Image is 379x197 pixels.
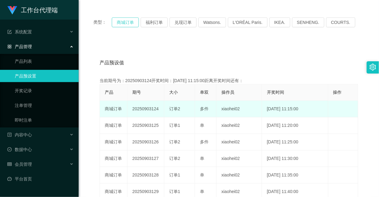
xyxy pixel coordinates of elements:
i: 图标: setting [369,64,376,70]
span: 单 [200,156,204,161]
td: 20250903126 [127,134,164,150]
span: 操作员 [221,90,234,95]
i: 图标: table [7,162,12,166]
span: 多件 [200,139,209,144]
td: 20250903128 [127,167,164,184]
td: 商城订单 [100,167,127,184]
span: 系统配置 [7,29,32,34]
span: 订单1 [169,172,180,177]
span: 产品管理 [7,44,32,49]
span: 产品 [105,90,113,95]
span: 订单2 [169,106,180,111]
span: 多件 [200,106,209,111]
span: 订单1 [169,189,180,194]
a: 图标: dashboard平台首页 [7,173,74,185]
td: xiaohei02 [217,134,262,150]
td: 商城订单 [100,101,127,117]
span: 订单1 [169,123,180,128]
td: 商城订单 [100,117,127,134]
td: xiaohei02 [217,101,262,117]
a: 即时注单 [15,114,74,126]
button: IKEA. [269,17,290,27]
button: Watsons. [198,17,226,27]
td: xiaohei02 [217,167,262,184]
span: 单 [200,189,204,194]
button: SENHENG. [292,17,324,27]
span: 会员管理 [7,162,32,167]
td: 20250903127 [127,150,164,167]
td: [DATE] 11:35:00 [262,167,328,184]
td: 20250903125 [127,117,164,134]
button: 商城订单 [112,17,139,27]
a: 注单管理 [15,99,74,112]
i: 图标: profile [7,133,12,137]
span: 单双 [200,90,209,95]
button: 兑现订单 [170,17,197,27]
i: 图标: check-circle-o [7,147,12,152]
td: [DATE] 11:15:00 [262,101,328,117]
div: 当前期号为：20250903124开奖时间：[DATE] 11:15:00距离开奖时间还有： [100,78,358,84]
a: 产品预设置 [15,70,74,82]
a: 产品列表 [15,55,74,67]
a: 工作台代理端 [7,7,58,12]
span: 期号 [132,90,141,95]
i: 图标: form [7,30,12,34]
span: 订单2 [169,139,180,144]
span: 订单2 [169,156,180,161]
td: xiaohei02 [217,117,262,134]
span: 产品预设值 [100,59,124,66]
span: 数据中心 [7,147,32,152]
td: xiaohei02 [217,150,262,167]
td: 20250903124 [127,101,164,117]
button: L'ORÉAL Paris. [228,17,268,27]
span: 开奖时间 [267,90,284,95]
td: [DATE] 11:25:00 [262,134,328,150]
span: 类型： [93,17,112,27]
td: 商城订单 [100,150,127,167]
a: 开奖记录 [15,85,74,97]
span: 单 [200,123,204,128]
button: 福利订单 [141,17,168,27]
td: [DATE] 11:20:00 [262,117,328,134]
img: logo.9652507e.png [7,6,17,15]
span: 内容中心 [7,132,32,137]
span: 单 [200,172,204,177]
td: 商城订单 [100,134,127,150]
i: 图标: appstore-o [7,44,12,49]
span: 大小 [169,90,178,95]
button: COURTS. [326,17,355,27]
td: [DATE] 11:30:00 [262,150,328,167]
span: 操作 [333,90,342,95]
h1: 工作台代理端 [21,0,58,20]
